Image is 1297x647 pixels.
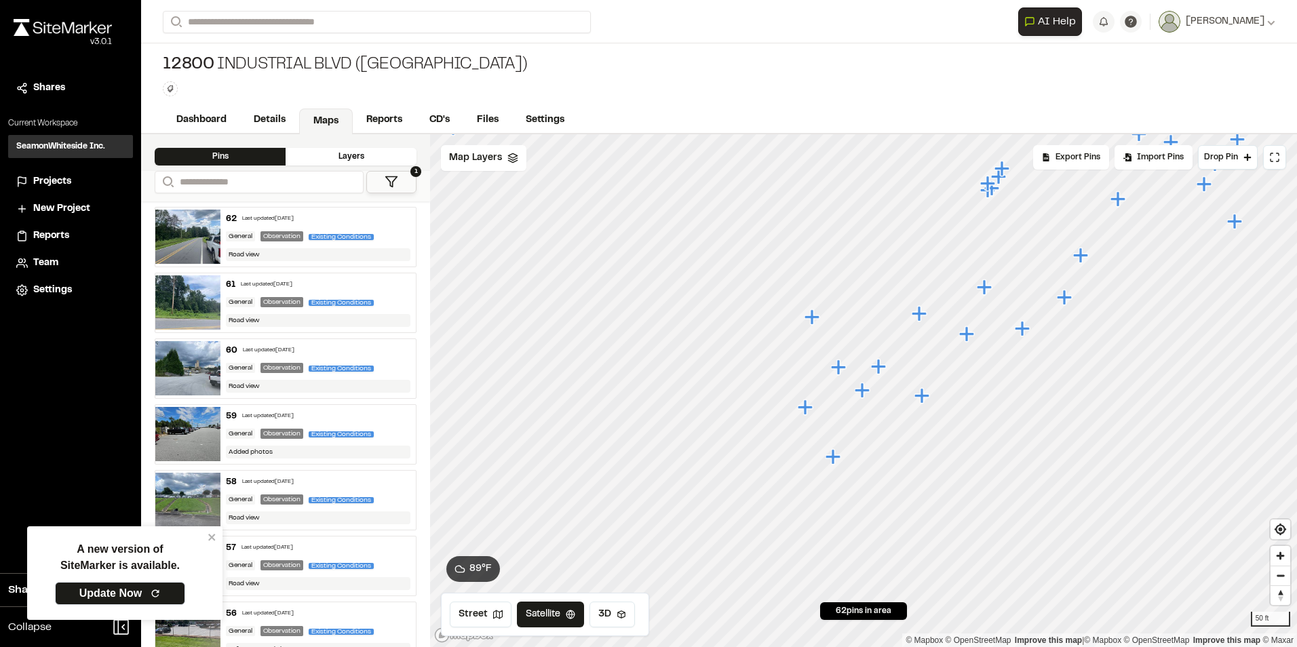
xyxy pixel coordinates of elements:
a: CD's [416,107,463,133]
button: 3D [589,602,635,627]
span: Existing Conditions [309,629,374,635]
div: Map marker [855,382,872,399]
a: OpenStreetMap [1124,635,1190,645]
a: Mapbox [906,635,943,645]
div: Last updated [DATE] [241,544,293,552]
div: Map marker [1230,131,1247,149]
span: Map Layers [449,151,502,165]
button: Search [163,11,187,33]
span: 12800 [163,54,214,76]
a: Reports [16,229,125,243]
button: Drop Pin [1198,145,1258,170]
div: General [226,494,255,505]
span: Existing Conditions [309,431,374,437]
a: Files [463,107,512,133]
span: Reset bearing to north [1271,586,1290,605]
button: Zoom in [1271,546,1290,566]
div: 58 [226,476,237,488]
span: Existing Conditions [309,300,374,306]
a: Mapbox logo [434,627,494,643]
button: [PERSON_NAME] [1159,11,1275,33]
div: Map marker [1197,176,1214,193]
span: New Project [33,201,90,216]
span: Existing Conditions [309,366,374,372]
button: Street [450,602,511,627]
span: Reports [33,229,69,243]
img: file [155,473,220,527]
button: 1 [366,171,417,193]
div: Last updated [DATE] [242,610,294,618]
div: Map marker [1110,191,1128,208]
div: | [906,633,1294,647]
img: file [155,407,220,461]
div: General [226,231,255,241]
a: Team [16,256,125,271]
div: Map marker [994,160,1012,178]
a: Details [240,107,299,133]
span: 1 [410,166,421,177]
span: [PERSON_NAME] [1186,14,1264,29]
a: Settings [512,107,578,133]
div: 62 [226,213,237,225]
span: Collapse [8,619,52,635]
a: Projects [16,174,125,189]
button: Reset bearing to north [1271,585,1290,605]
div: Road view [226,248,410,261]
span: Share Workspace [8,582,99,598]
div: Map marker [1207,155,1225,173]
div: Last updated [DATE] [243,347,294,355]
span: Zoom out [1271,566,1290,585]
span: Export Pins [1056,151,1100,163]
div: Last updated [DATE] [241,281,292,289]
div: Observation [260,494,303,505]
div: 60 [226,345,237,357]
div: Added photos [226,446,410,458]
div: Map marker [959,326,977,343]
p: Current Workspace [8,117,133,130]
div: Last updated [DATE] [242,412,294,420]
a: Improve this map [1193,635,1260,645]
span: Existing Conditions [309,497,374,503]
div: Map marker [1163,134,1181,151]
a: Update Now [55,582,185,605]
a: Settings [16,283,125,298]
div: Observation [260,363,303,373]
div: 59 [226,410,237,423]
button: Search [155,171,179,193]
canvas: Map [430,134,1297,647]
p: A new version of SiteMarker is available. [60,541,180,574]
div: Map marker [1057,289,1075,307]
div: Observation [260,429,303,439]
span: Shares [33,81,65,96]
div: General [226,626,255,636]
button: Satellite [517,602,584,627]
a: Reports [353,107,416,133]
a: Maps [299,109,353,134]
div: Road view [226,380,410,393]
div: Map marker [798,399,815,416]
div: Map marker [1015,320,1032,338]
div: Map marker [914,387,932,405]
a: Mapbox [1084,635,1121,645]
div: Road view [226,314,410,327]
div: Map marker [446,119,463,137]
div: Map marker [871,358,889,376]
a: Maxar [1262,635,1294,645]
img: file [155,210,220,264]
div: Map marker [984,180,1002,197]
a: Shares [16,81,125,96]
div: Last updated [DATE] [242,215,294,223]
button: Find my location [1271,519,1290,539]
div: Industrial Blvd ([GEOGRAPHIC_DATA]) [163,54,526,76]
span: 62 pins in area [836,605,891,617]
button: Open AI Assistant [1018,7,1082,36]
a: New Project [16,201,125,216]
div: Map marker [991,168,1009,186]
div: Map marker [912,305,929,323]
div: Road view [226,577,410,590]
div: Layers [286,148,417,165]
div: General [226,429,255,439]
div: Pins [155,148,286,165]
span: Projects [33,174,71,189]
